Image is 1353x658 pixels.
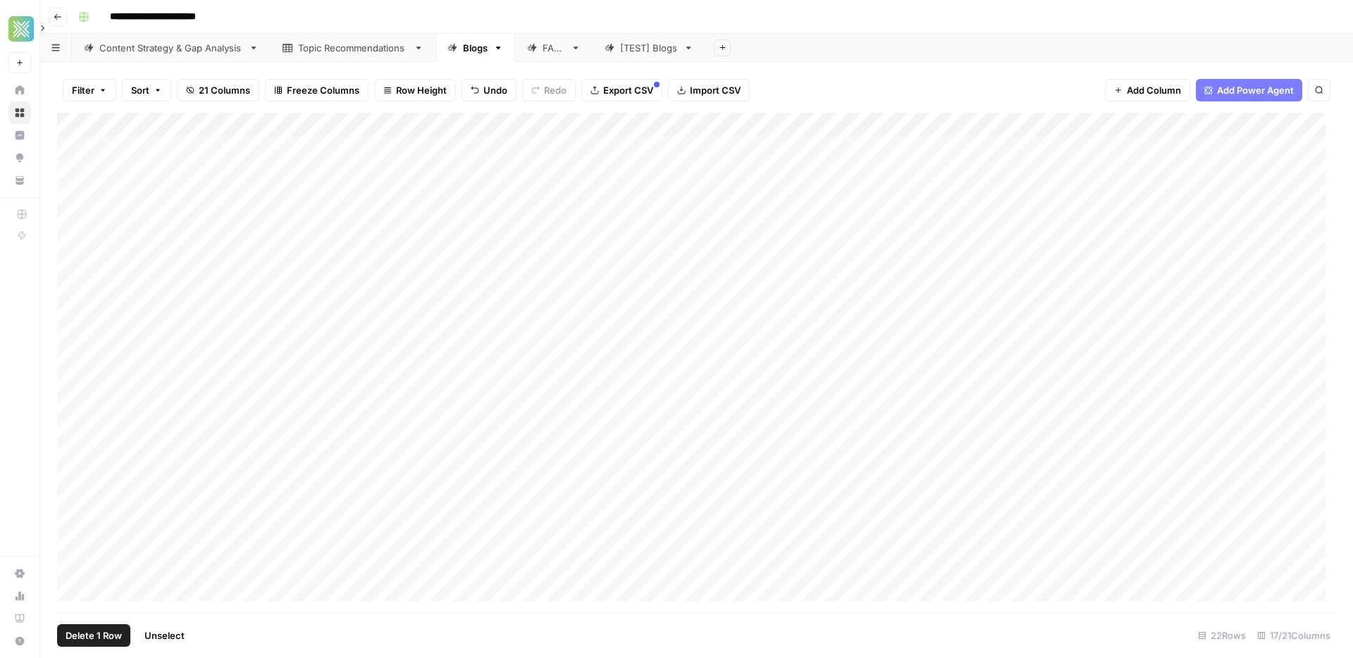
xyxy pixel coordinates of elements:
span: Export CSV [603,83,653,97]
a: Insights [8,124,31,147]
a: Usage [8,585,31,607]
button: Row Height [374,79,456,101]
span: Filter [72,83,94,97]
span: Freeze Columns [287,83,359,97]
button: Unselect [136,624,193,647]
button: Undo [462,79,517,101]
a: Topic Recommendations [271,34,435,62]
a: Your Data [8,169,31,192]
a: Learning Hub [8,607,31,630]
div: Blogs [463,41,488,55]
div: FAQs [543,41,565,55]
button: Help + Support [8,630,31,652]
a: Browse [8,101,31,124]
div: 22 Rows [1192,624,1252,647]
span: Import CSV [690,83,741,97]
button: Export CSV [581,79,662,101]
span: Undo [483,83,507,97]
button: Sort [122,79,171,101]
span: Row Height [396,83,447,97]
div: [TEST] Blogs [620,41,678,55]
button: Filter [63,79,116,101]
span: Add Power Agent [1217,83,1294,97]
a: [TEST] Blogs [593,34,705,62]
span: Add Column [1127,83,1181,97]
a: Opportunities [8,147,31,169]
span: 21 Columns [199,83,250,97]
button: Import CSV [668,79,750,101]
span: Unselect [144,628,185,643]
span: Sort [131,83,149,97]
a: Settings [8,562,31,585]
div: Topic Recommendations [298,41,408,55]
button: Workspace: Xponent21 [8,11,31,46]
div: Content Strategy & Gap Analysis [99,41,243,55]
button: Redo [522,79,576,101]
span: Delete 1 Row [66,628,122,643]
button: Freeze Columns [265,79,369,101]
button: Add Column [1105,79,1190,101]
a: Content Strategy & Gap Analysis [72,34,271,62]
div: 17/21 Columns [1252,624,1336,647]
a: Blogs [435,34,515,62]
span: Redo [544,83,567,97]
button: Add Power Agent [1196,79,1302,101]
button: 21 Columns [177,79,259,101]
a: Home [8,79,31,101]
button: Delete 1 Row [57,624,130,647]
img: Xponent21 Logo [8,16,34,42]
a: FAQs [515,34,593,62]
